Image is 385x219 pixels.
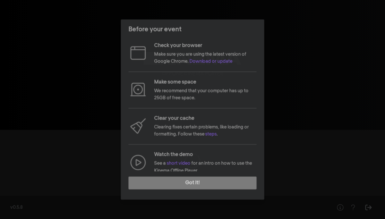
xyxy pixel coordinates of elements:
p: Make some space [154,78,256,86]
button: Got it! [128,177,256,190]
p: Clear your cache [154,115,256,122]
p: Watch the demo [154,151,256,159]
p: Check your browser [154,42,256,49]
a: Download or update [189,59,233,64]
p: See a for an intro on how to use the Kinema Offline Player. [154,160,256,174]
header: Before your event [121,20,264,39]
a: steps [205,132,217,137]
a: short video [167,161,190,166]
p: Make sure you are using the latest version of Google Chrome. [154,51,256,65]
p: Clearing fixes certain problems, like loading or formatting. Follow these . [154,123,256,138]
p: We recommend that your computer has up to 25GB of free space. [154,87,256,102]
